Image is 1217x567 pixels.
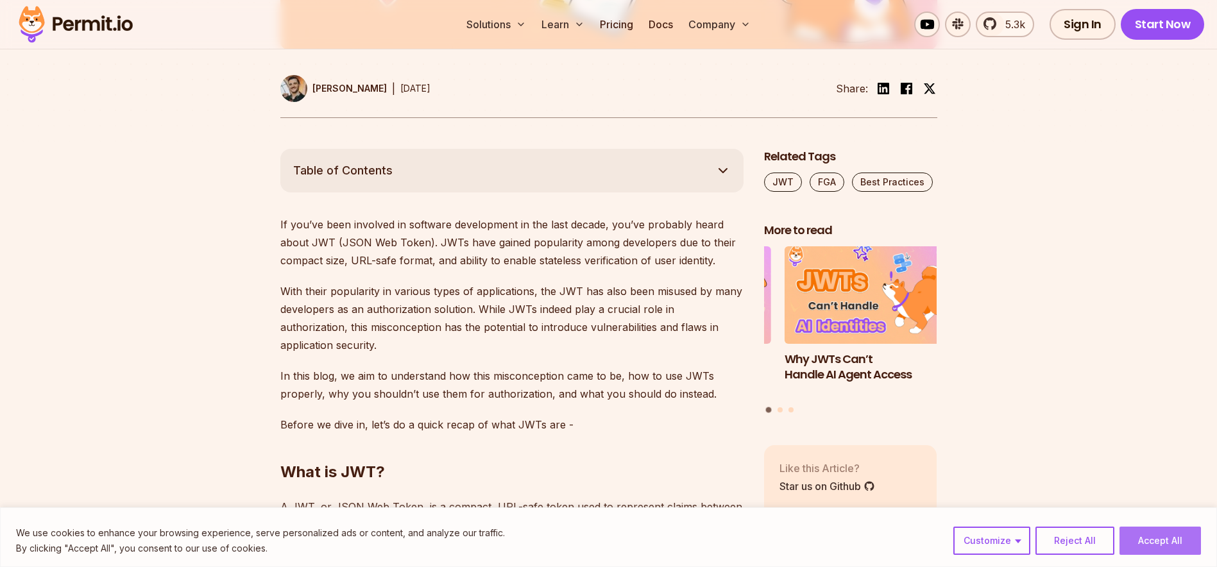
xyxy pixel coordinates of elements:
[836,81,868,96] li: Share:
[312,82,387,95] p: [PERSON_NAME]
[683,12,756,37] button: Company
[998,17,1025,32] span: 5.3k
[764,246,937,414] div: Posts
[923,82,936,95] img: twitter
[400,83,430,94] time: [DATE]
[1119,527,1201,555] button: Accept All
[280,75,387,102] a: [PERSON_NAME]
[461,12,531,37] button: Solutions
[536,12,590,37] button: Learn
[16,525,505,541] p: We use cookies to enhance your browsing experience, serve personalized ads or content, and analyz...
[852,173,933,192] a: Best Practices
[788,407,794,412] button: Go to slide 3
[764,223,937,239] h2: More to read
[280,498,744,534] p: A JWT, or JSON Web Token, is a compact, URL-safe token used to represent claims between two parti...
[280,216,744,269] p: If you’ve been involved in software development in the last decade, you’ve probably heard about J...
[598,246,771,344] img: Policy-Based Access Control (PBAC) Isn’t as Great as You Think
[810,173,844,192] a: FGA
[595,12,638,37] a: Pricing
[785,246,958,399] li: 1 of 3
[392,81,395,96] div: |
[293,162,393,180] span: Table of Contents
[785,246,958,344] img: Why JWTs Can’t Handle AI Agent Access
[778,407,783,412] button: Go to slide 2
[764,149,937,165] h2: Related Tags
[876,81,891,96] img: linkedin
[16,541,505,556] p: By clicking "Accept All", you consent to our use of cookies.
[280,282,744,354] p: With their popularity in various types of applications, the JWT has also been misused by many dev...
[1035,527,1114,555] button: Reject All
[643,12,678,37] a: Docs
[953,527,1030,555] button: Customize
[785,246,958,399] a: Why JWTs Can’t Handle AI Agent AccessWhy JWTs Can’t Handle AI Agent Access
[1121,9,1205,40] a: Start Now
[779,504,847,520] p: Disagree?
[779,478,875,494] a: Star us on Github
[764,173,802,192] a: JWT
[899,81,914,96] img: facebook
[785,351,958,384] h3: Why JWTs Can’t Handle AI Agent Access
[779,461,875,476] p: Like this Article?
[280,416,744,434] p: Before we dive in, let’s do a quick recap of what JWTs are -
[598,351,771,399] h3: Policy-Based Access Control (PBAC) Isn’t as Great as You Think
[280,75,307,102] img: Daniel Bass
[13,3,139,46] img: Permit logo
[280,410,744,482] h2: What is JWT?
[1050,9,1116,40] a: Sign In
[280,367,744,403] p: In this blog, we aim to understand how this misconception came to be, how to use JWTs properly, w...
[976,12,1034,37] a: 5.3k
[598,246,771,399] li: 3 of 3
[766,407,772,412] button: Go to slide 1
[280,149,744,192] button: Table of Contents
